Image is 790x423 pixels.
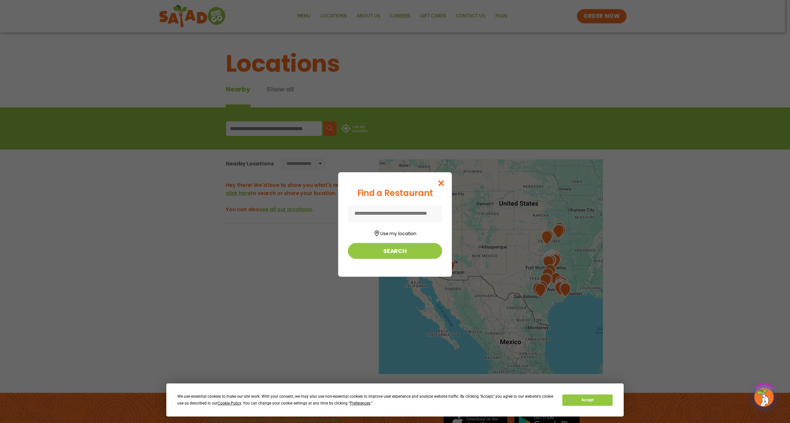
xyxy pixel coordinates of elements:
button: Use my location [348,228,442,237]
button: Accept [562,394,612,406]
span: Preferences [350,401,370,405]
button: Close modal [431,172,452,194]
div: Find a Restaurant [348,187,442,199]
button: Search [348,243,442,259]
div: We use essential cookies to make our site work. With your consent, we may also use non-essential ... [177,393,554,407]
span: Cookie Policy [218,401,241,405]
div: Cookie Consent Prompt [166,383,624,417]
